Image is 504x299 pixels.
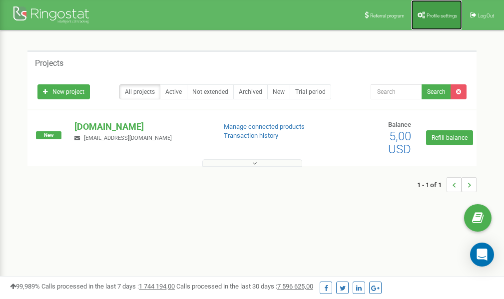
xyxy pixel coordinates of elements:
[426,130,473,145] a: Refill balance
[422,84,451,99] button: Search
[290,84,331,99] a: Trial period
[224,132,278,139] a: Transaction history
[74,120,207,133] p: [DOMAIN_NAME]
[37,84,90,99] a: New project
[371,84,422,99] input: Search
[470,243,494,267] div: Open Intercom Messenger
[388,129,411,156] span: 5,00 USD
[176,283,313,290] span: Calls processed in the last 30 days :
[277,283,313,290] u: 7 596 625,00
[41,283,175,290] span: Calls processed in the last 7 days :
[417,167,477,202] nav: ...
[36,131,61,139] span: New
[370,13,405,18] span: Referral program
[119,84,160,99] a: All projects
[224,123,305,130] a: Manage connected products
[160,84,187,99] a: Active
[427,13,457,18] span: Profile settings
[10,283,40,290] span: 99,989%
[267,84,290,99] a: New
[139,283,175,290] u: 1 744 194,00
[478,13,494,18] span: Log Out
[388,121,411,128] span: Balance
[187,84,234,99] a: Not extended
[233,84,268,99] a: Archived
[417,177,447,192] span: 1 - 1 of 1
[84,135,172,141] span: [EMAIL_ADDRESS][DOMAIN_NAME]
[35,59,63,68] h5: Projects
